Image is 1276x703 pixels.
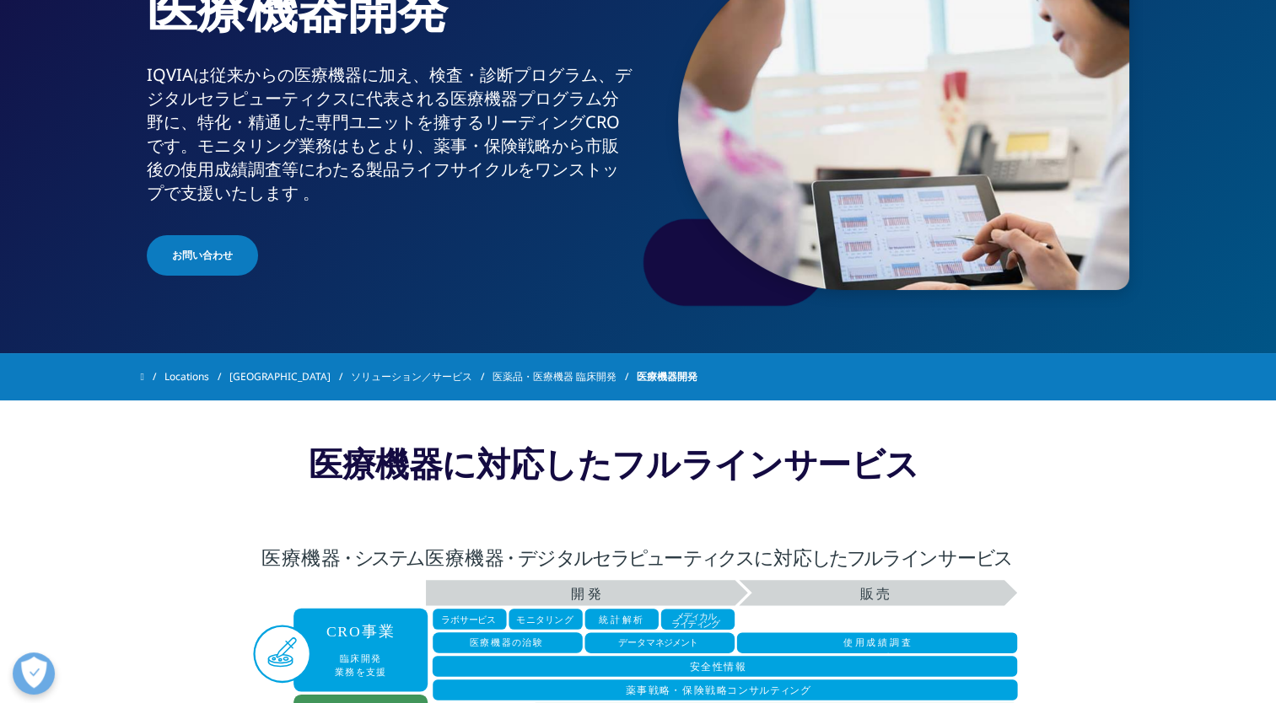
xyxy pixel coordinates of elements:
[229,362,351,392] a: [GEOGRAPHIC_DATA]
[13,652,55,695] button: 優先設定センターを開く
[309,443,967,497] h3: 医療機器に対応したフルラインサービス
[637,362,697,392] span: 医療機器開発
[147,63,632,205] div: IQVIAは従来からの医療機器に加え、検査・診断プログラム、デジタルセラピューティクスに代表される医療機器プログラム分野に、特化・精通した専門ユニットを擁するリーディングCROです。モニタリング...
[172,248,233,263] span: お問い合わせ
[164,362,229,392] a: Locations
[493,362,637,392] a: 医薬品・医療機器 臨床開発
[351,362,493,392] a: ソリューション／サービス
[147,235,258,276] a: お問い合わせ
